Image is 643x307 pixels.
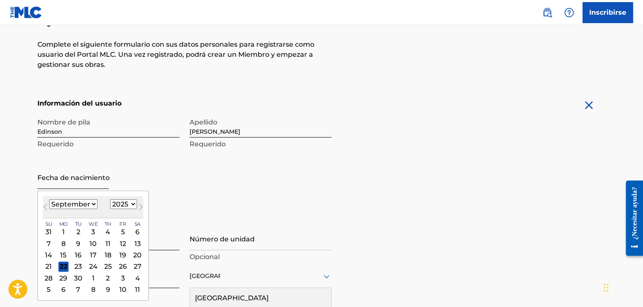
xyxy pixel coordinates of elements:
iframe: Centro de recursos [619,173,643,264]
div: Choose Friday, September 12th, 2025 [118,238,128,249]
div: Choose Sunday, September 7th, 2025 [44,238,54,249]
div: Choose Sunday, September 14th, 2025 [44,250,54,260]
div: Month September, 2025 [43,226,143,295]
div: Choose Monday, September 29th, 2025 [58,273,69,283]
img: buscar [542,8,552,18]
div: Choose Monday, September 1st, 2025 [58,227,69,237]
div: Choose Thursday, September 18th, 2025 [103,250,113,260]
div: Choose Wednesday, September 17th, 2025 [88,250,98,260]
font: Requerido [190,140,226,148]
span: Sa [134,220,141,228]
div: Choose Thursday, September 11th, 2025 [103,238,113,249]
div: Choose Friday, October 3rd, 2025 [118,273,128,283]
span: Su [45,220,52,228]
div: Choose Sunday, October 5th, 2025 [44,285,54,295]
img: cerca [582,98,596,112]
span: Tu [75,220,82,228]
div: Choose Saturday, September 20th, 2025 [132,250,142,260]
div: Choose Monday, October 6th, 2025 [58,285,69,295]
div: Choose Tuesday, September 16th, 2025 [73,250,83,260]
a: Inscribirse [582,2,633,23]
div: Choose Tuesday, September 2nd, 2025 [73,227,83,237]
font: Complete el siguiente formulario con sus datos personales para registrarse como usuario del Porta... [37,40,314,69]
font: [GEOGRAPHIC_DATA] [195,294,269,302]
span: Fr [119,220,126,228]
div: Choose Wednesday, October 8th, 2025 [88,285,98,295]
iframe: Widget de chat [601,267,643,307]
div: Ayuda [561,4,577,21]
div: Choose Thursday, September 25th, 2025 [103,262,113,272]
div: Choose Wednesday, October 1st, 2025 [88,273,98,283]
div: Choose Monday, September 8th, 2025 [58,238,69,249]
div: Choose Thursday, September 4th, 2025 [103,227,113,237]
div: Choose Tuesday, October 7th, 2025 [73,285,83,295]
span: We [89,220,98,228]
font: Inscribirse [589,8,626,16]
div: Choose Friday, September 19th, 2025 [118,250,128,260]
div: Choose Thursday, October 9th, 2025 [103,285,113,295]
button: Previous Month [39,202,52,215]
div: Choose Saturday, September 13th, 2025 [132,238,142,249]
div: Arrastrar [603,275,609,300]
img: ayuda [564,8,574,18]
a: Búsqueda pública [539,4,556,21]
div: Choose Saturday, September 27th, 2025 [132,262,142,272]
div: Choose Sunday, August 31st, 2025 [44,227,54,237]
div: Choose Wednesday, September 24th, 2025 [88,262,98,272]
div: Choose Saturday, September 6th, 2025 [132,227,142,237]
div: Choose Wednesday, September 10th, 2025 [88,238,98,249]
div: Choose Saturday, October 11th, 2025 [132,285,142,295]
button: Next Month [134,202,148,215]
div: Choose Date [37,191,149,301]
div: Choose Saturday, October 4th, 2025 [132,273,142,283]
img: Logotipo del MLC [10,6,42,19]
div: Choose Friday, October 10th, 2025 [118,285,128,295]
div: Choose Friday, September 26th, 2025 [118,262,128,272]
font: Opcional [190,253,220,261]
span: Th [105,220,111,228]
span: Mo [59,220,68,228]
div: Choose Thursday, October 2nd, 2025 [103,273,113,283]
div: Choose Wednesday, September 3rd, 2025 [88,227,98,237]
font: Información del usuario [37,99,121,107]
div: Choose Tuesday, September 23rd, 2025 [73,262,83,272]
font: Requerido [37,140,74,148]
div: Choose Sunday, September 21st, 2025 [44,262,54,272]
div: Choose Sunday, September 28th, 2025 [44,273,54,283]
div: Choose Monday, September 22nd, 2025 [58,262,69,272]
div: Choose Friday, September 5th, 2025 [118,227,128,237]
div: Choose Tuesday, September 30th, 2025 [73,273,83,283]
div: Choose Monday, September 15th, 2025 [58,250,69,260]
div: Choose Tuesday, September 9th, 2025 [73,238,83,249]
